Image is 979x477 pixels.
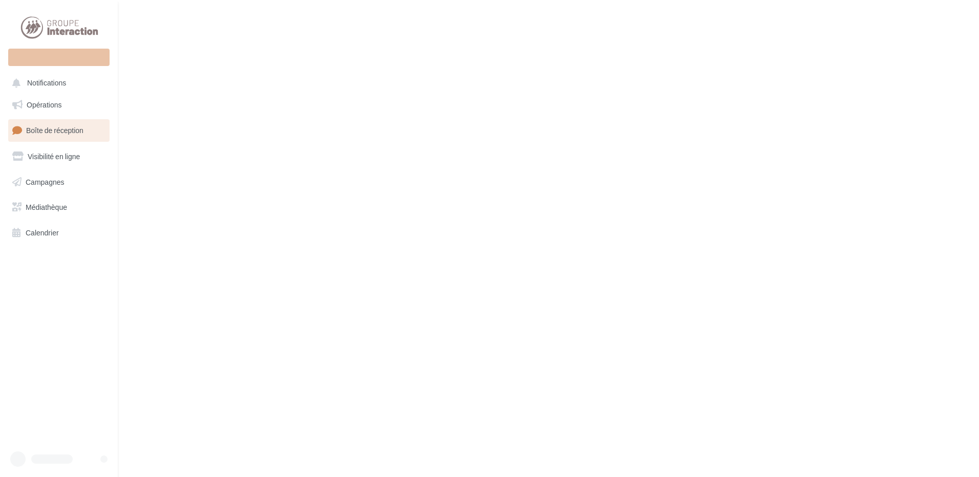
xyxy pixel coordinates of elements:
[6,222,112,244] a: Calendrier
[27,79,66,88] span: Notifications
[28,152,80,161] span: Visibilité en ligne
[6,146,112,167] a: Visibilité en ligne
[26,126,83,135] span: Boîte de réception
[8,49,110,66] div: Nouvelle campagne
[26,228,59,237] span: Calendrier
[26,203,67,211] span: Médiathèque
[6,197,112,218] a: Médiathèque
[6,119,112,141] a: Boîte de réception
[6,94,112,116] a: Opérations
[26,177,65,186] span: Campagnes
[6,171,112,193] a: Campagnes
[27,100,61,109] span: Opérations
